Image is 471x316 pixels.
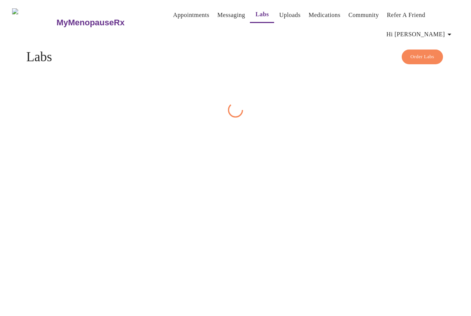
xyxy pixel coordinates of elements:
a: Messaging [217,10,245,20]
button: Medications [306,8,343,23]
span: Order Labs [410,53,434,61]
span: Hi [PERSON_NAME] [387,29,454,40]
img: MyMenopauseRx Logo [12,8,56,37]
button: Community [345,8,382,23]
a: Uploads [279,10,301,20]
button: Uploads [276,8,304,23]
button: Messaging [214,8,248,23]
h4: Labs [26,50,444,65]
button: Hi [PERSON_NAME] [384,27,457,42]
button: Refer a Friend [384,8,429,23]
button: Order Labs [402,50,443,64]
a: Appointments [173,10,209,20]
a: Community [348,10,379,20]
button: Appointments [170,8,212,23]
button: Labs [250,7,274,23]
a: Refer a Friend [387,10,426,20]
a: Labs [256,9,269,20]
a: Medications [309,10,340,20]
a: MyMenopauseRx [56,9,155,36]
h3: MyMenopauseRx [56,18,125,28]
